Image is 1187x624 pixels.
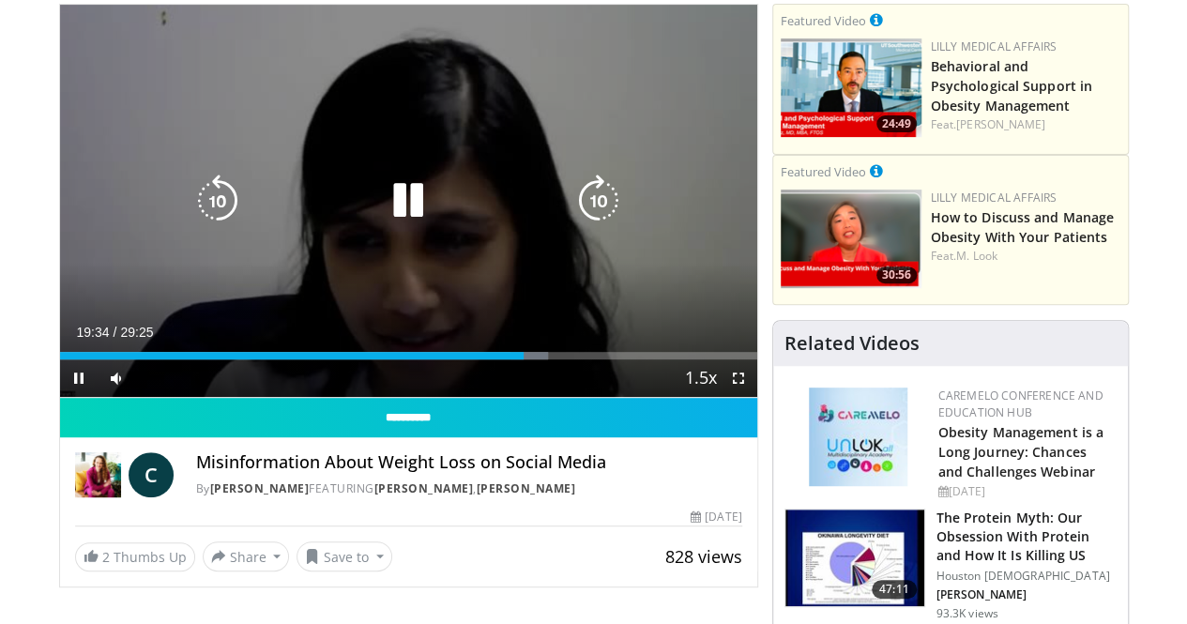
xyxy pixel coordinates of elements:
span: 24:49 [876,115,917,132]
div: [DATE] [938,483,1113,500]
button: Share [203,541,290,571]
span: / [114,325,117,340]
img: c98a6a29-1ea0-4bd5-8cf5-4d1e188984a7.png.150x105_q85_crop-smart_upscale.png [781,190,921,288]
img: ba3304f6-7838-4e41-9c0f-2e31ebde6754.png.150x105_q85_crop-smart_upscale.png [781,38,921,137]
a: C [129,452,174,497]
a: 30:56 [781,190,921,288]
a: CaReMeLO Conference and Education Hub [938,388,1103,420]
img: 45df64a9-a6de-482c-8a90-ada250f7980c.png.150x105_q85_autocrop_double_scale_upscale_version-0.2.jpg [809,388,907,486]
a: Behavioral and Psychological Support in Obesity Management [931,57,1092,114]
a: Lilly Medical Affairs [931,190,1058,205]
span: 30:56 [876,266,917,283]
span: 828 views [665,545,742,568]
div: Feat. [931,248,1120,265]
button: Pause [60,359,98,397]
a: [PERSON_NAME] [477,480,576,496]
button: Save to [297,541,392,571]
h4: Misinformation About Weight Loss on Social Media [196,452,742,473]
div: By FEATURING , [196,480,742,497]
button: Playback Rate [682,359,720,397]
img: b7b8b05e-5021-418b-a89a-60a270e7cf82.150x105_q85_crop-smart_upscale.jpg [785,510,924,607]
div: Feat. [931,116,1120,133]
span: 47:11 [872,580,917,599]
a: [PERSON_NAME] [210,480,310,496]
a: M. Look [956,248,997,264]
a: Obesity Management is a Long Journey: Chances and Challenges Webinar [938,423,1103,480]
a: [PERSON_NAME] [956,116,1045,132]
small: Featured Video [781,12,866,29]
button: Mute [98,359,135,397]
p: [PERSON_NAME] [936,587,1117,602]
video-js: Video Player [60,5,757,398]
a: How to Discuss and Manage Obesity With Your Patients [931,208,1115,246]
a: 2 Thumbs Up [75,542,195,571]
div: Progress Bar [60,352,757,359]
h3: The Protein Myth: Our Obsession With Protein and How It Is Killing US [936,509,1117,565]
img: Dr. Carolynn Francavilla [75,452,121,497]
div: [DATE] [691,509,741,525]
a: [PERSON_NAME] [374,480,474,496]
span: 2 [102,548,110,566]
a: 47:11 The Protein Myth: Our Obsession With Protein and How It Is Killing US Houston [DEMOGRAPHIC_... [784,509,1117,621]
p: 93.3K views [936,606,998,621]
a: 24:49 [781,38,921,137]
p: Houston [DEMOGRAPHIC_DATA] [936,569,1117,584]
span: 29:25 [120,325,153,340]
span: 19:34 [77,325,110,340]
a: Lilly Medical Affairs [931,38,1058,54]
button: Fullscreen [720,359,757,397]
small: Featured Video [781,163,866,180]
h4: Related Videos [784,332,920,355]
